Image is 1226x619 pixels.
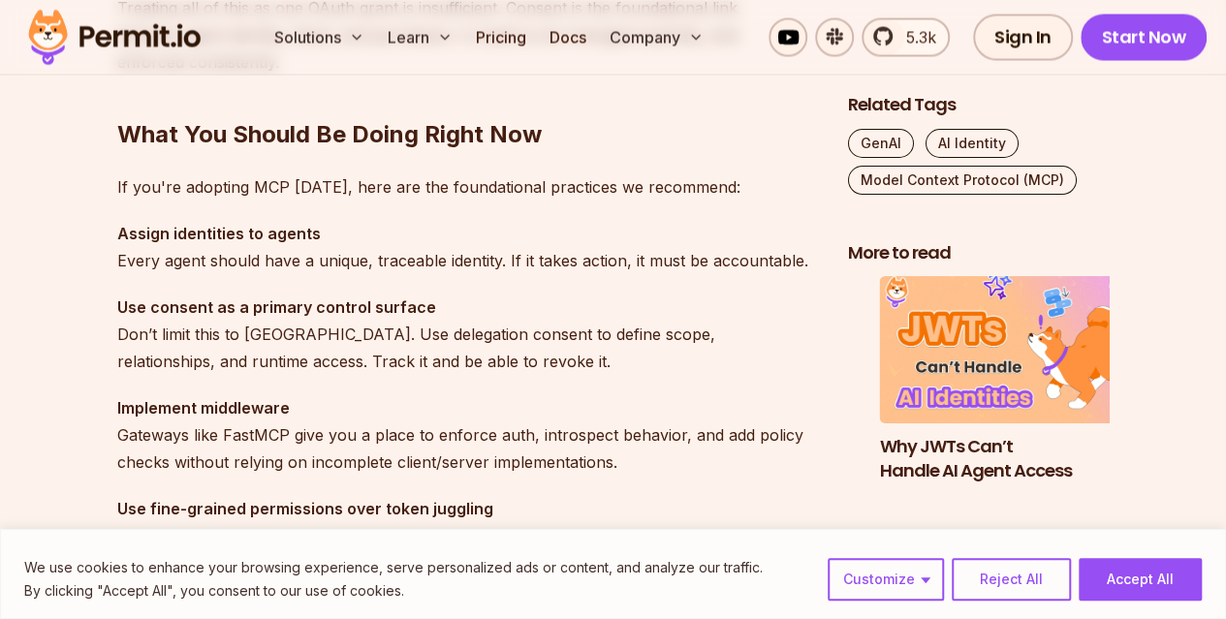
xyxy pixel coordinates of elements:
[848,241,1110,265] h2: More to read
[117,494,817,575] p: Tokens are not context-aware. Build a system where policies and relationships drive behavior, not...
[117,397,290,417] strong: Implement middleware
[24,556,763,579] p: We use cookies to enhance your browsing experience, serve personalized ads or content, and analyz...
[880,277,1142,424] img: Why JWTs Can’t Handle AI Agent Access
[117,293,817,374] p: Don’t limit this to [GEOGRAPHIC_DATA]. Use delegation consent to define scope, relationships, and...
[380,17,460,56] button: Learn
[1081,14,1208,60] a: Start Now
[602,17,711,56] button: Company
[848,277,1110,555] div: Posts
[117,296,436,316] strong: Use consent as a primary control surface
[117,219,817,273] p: Every agent should have a unique, traceable identity. If it takes action, it must be accountable.
[952,558,1071,601] button: Reject All
[828,558,944,601] button: Customize
[598,277,860,532] li: 3 of 3
[1079,558,1202,601] button: Accept All
[468,17,534,56] a: Pricing
[848,93,1110,117] h2: Related Tags
[117,393,817,475] p: Gateways like FastMCP give you a place to enforce auth, introspect behavior, and add policy check...
[880,277,1142,532] li: 1 of 3
[267,17,372,56] button: Solutions
[880,435,1142,483] h3: Why JWTs Can’t Handle AI Agent Access
[848,166,1077,195] a: Model Context Protocol (MCP)
[117,172,817,200] p: If you're adopting MCP [DATE], here are the foundational practices we recommend:
[19,4,209,70] img: Permit logo
[598,435,860,531] h3: Delegating AI Permissions to Human Users with [DOMAIN_NAME]’s Access Request MCP
[542,17,594,56] a: Docs
[848,129,914,158] a: GenAI
[117,223,321,242] strong: Assign identities to agents
[117,498,493,517] strong: Use fine-grained permissions over token juggling
[598,277,860,424] img: Delegating AI Permissions to Human Users with Permit.io’s Access Request MCP
[926,129,1019,158] a: AI Identity
[117,41,817,149] h2: What You Should Be Doing Right Now
[24,579,763,603] p: By clicking "Accept All", you consent to our use of cookies.
[895,25,936,48] span: 5.3k
[973,14,1073,60] a: Sign In
[862,17,950,56] a: 5.3k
